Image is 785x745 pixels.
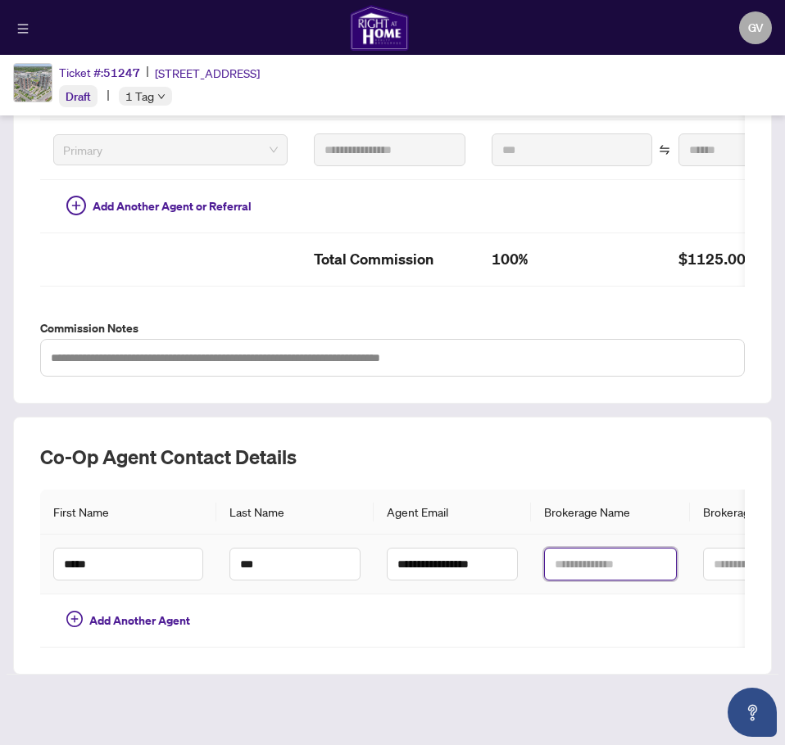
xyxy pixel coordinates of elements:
button: Add Another Agent [53,607,203,634]
button: Add Another Agent or Referral [53,193,265,219]
span: menu [17,23,29,34]
span: Draft [66,89,91,104]
span: 51247 [103,65,140,80]
span: swap [659,144,670,156]
img: logo [350,5,409,51]
h2: Total Commission [314,246,465,273]
span: down [157,93,166,101]
th: Agent Email [374,490,531,535]
div: Ticket #: [59,63,140,82]
h2: 100% [492,246,652,273]
th: Brokerage Name [531,490,689,535]
span: plus-circle [66,196,86,215]
button: Open asap [728,688,777,737]
span: Primary [63,138,278,162]
th: First Name [40,490,216,535]
span: plus-circle [66,611,83,627]
span: 1 Tag [125,87,154,106]
span: [STREET_ADDRESS] [155,64,260,82]
span: GV [748,19,764,37]
th: Last Name [216,490,374,535]
img: IMG-N12306908_1.jpg [14,64,52,102]
label: Commission Notes [40,319,745,337]
span: Add Another Agent [89,612,190,630]
span: Add Another Agent or Referral [93,197,252,215]
h2: Co-op Agent Contact Details [40,444,745,470]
